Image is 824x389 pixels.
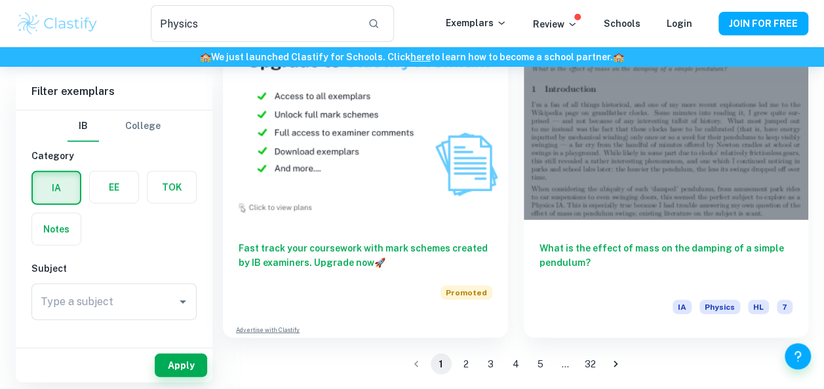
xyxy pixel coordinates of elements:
button: IA [33,172,80,204]
a: Advertise with Clastify [236,325,300,335]
button: TOK [147,172,196,203]
button: Go to page 5 [530,354,551,375]
button: JOIN FOR FREE [718,12,808,35]
nav: pagination navigation [404,354,628,375]
button: Go to next page [605,354,626,375]
button: Go to page 32 [580,354,601,375]
input: Search for any exemplars... [151,5,357,42]
h6: Subject [31,261,197,276]
span: 🚀 [374,257,385,268]
a: Schools [604,18,640,29]
button: IB [68,111,99,142]
button: Notes [32,213,81,245]
button: Open [174,293,192,311]
button: Go to page 3 [481,354,501,375]
h6: What is the effect of mass on the damping of a simple pendulum? [540,241,793,284]
img: Clastify logo [16,10,99,37]
p: Exemplars [446,16,507,30]
h6: Fast track your coursework with mark schemes created by IB examiners. Upgrade now [239,241,492,270]
p: Review [533,17,578,31]
button: Apply [155,354,207,377]
h6: Category [31,149,197,163]
span: 7 [777,300,793,314]
h6: Filter exemplars [16,73,212,110]
div: Filter type choice [68,111,161,142]
button: EE [90,172,138,203]
img: Thumbnail [223,7,508,220]
h6: We just launched Clastify for Schools. Click to learn how to become a school partner. [3,50,821,64]
a: here [410,52,431,62]
span: Promoted [441,286,492,300]
a: What is the effect of mass on the damping of a simple pendulum?IAPhysicsHL7 [524,7,809,338]
button: Help and Feedback [785,343,811,369]
button: Go to page 2 [456,354,477,375]
a: Login [667,18,692,29]
span: IA [673,300,692,314]
div: … [555,357,576,371]
h6: Grade [31,341,197,356]
span: 🏫 [613,52,624,62]
button: page 1 [431,354,452,375]
button: Go to page 4 [505,354,526,375]
span: 🏫 [200,52,211,62]
button: College [125,111,161,142]
span: HL [748,300,769,314]
span: Physics [699,300,740,314]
